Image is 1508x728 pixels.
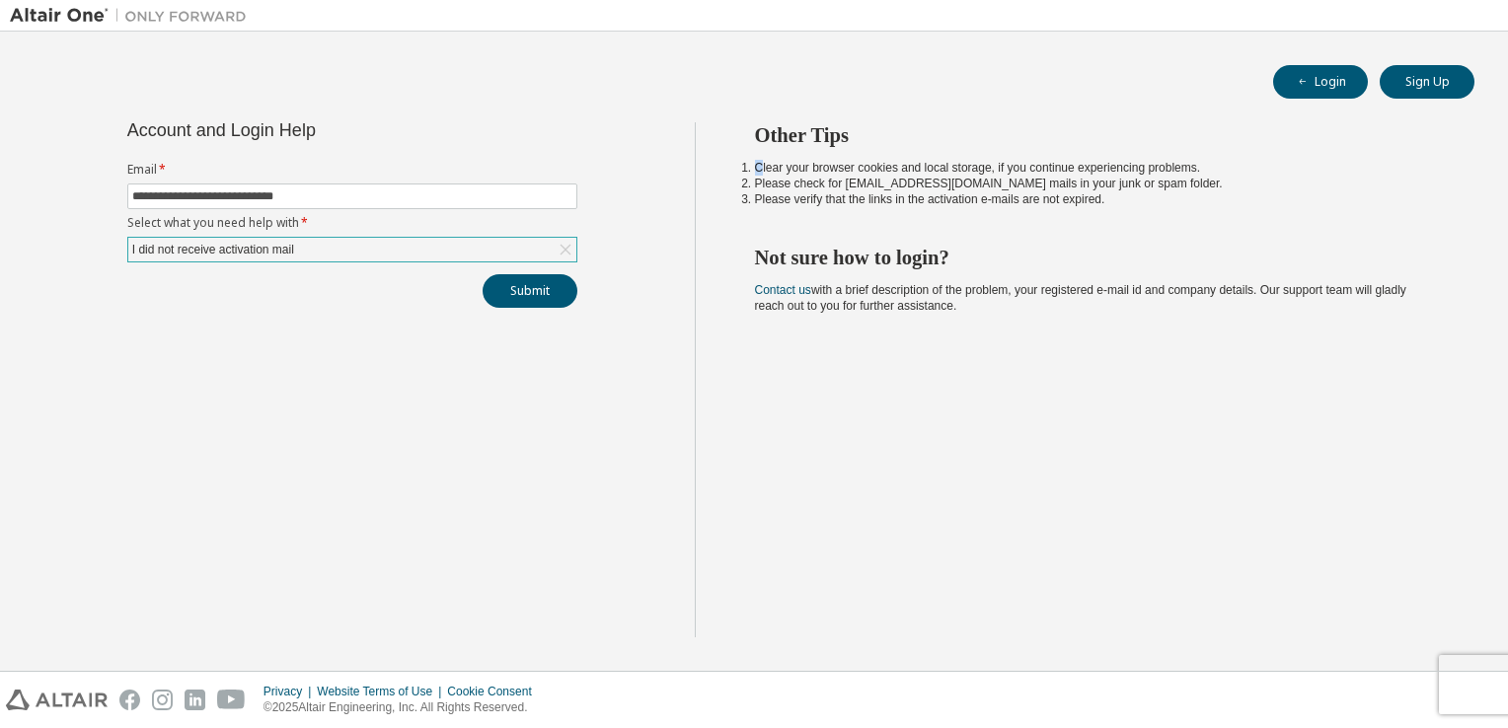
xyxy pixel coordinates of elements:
[128,238,576,261] div: I did not receive activation mail
[1380,65,1474,99] button: Sign Up
[264,684,317,699] div: Privacy
[185,690,205,710] img: linkedin.svg
[755,283,811,297] a: Contact us
[127,122,488,138] div: Account and Login Help
[755,245,1440,270] h2: Not sure how to login?
[264,699,544,716] p: © 2025 Altair Engineering, Inc. All Rights Reserved.
[483,274,577,308] button: Submit
[127,215,577,231] label: Select what you need help with
[317,684,447,699] div: Website Terms of Use
[127,162,577,178] label: Email
[755,191,1440,207] li: Please verify that the links in the activation e-mails are not expired.
[129,239,297,260] div: I did not receive activation mail
[152,690,173,710] img: instagram.svg
[1273,65,1368,99] button: Login
[755,176,1440,191] li: Please check for [EMAIL_ADDRESS][DOMAIN_NAME] mails in your junk or spam folder.
[447,684,543,699] div: Cookie Consent
[755,160,1440,176] li: Clear your browser cookies and local storage, if you continue experiencing problems.
[119,690,140,710] img: facebook.svg
[755,283,1406,313] span: with a brief description of the problem, your registered e-mail id and company details. Our suppo...
[755,122,1440,148] h2: Other Tips
[10,6,257,26] img: Altair One
[217,690,246,710] img: youtube.svg
[6,690,108,710] img: altair_logo.svg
